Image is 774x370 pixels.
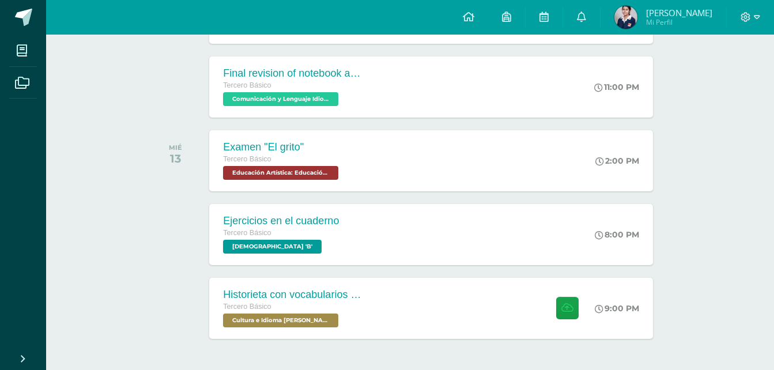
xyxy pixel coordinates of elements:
[594,82,639,92] div: 11:00 PM
[223,240,322,254] span: Evangelización 'B'
[223,92,338,106] span: Comunicación y Lenguaje Idioma Extranjero Inglés 'B'
[223,229,271,237] span: Tercero Básico
[223,303,271,311] span: Tercero Básico
[595,156,639,166] div: 2:00 PM
[595,229,639,240] div: 8:00 PM
[646,17,712,27] span: Mi Perfil
[169,144,182,152] div: MIÉ
[223,314,338,327] span: Cultura e Idioma Maya Garífuna o Xinca 'B'
[169,152,182,165] div: 13
[614,6,637,29] img: 4e5fd905e60cb99c7361d3ec9c143164.png
[595,303,639,314] div: 9:00 PM
[646,7,712,18] span: [PERSON_NAME]
[223,141,341,153] div: Examen "El grito"
[223,166,338,180] span: Educación Artística: Educación Musical 'B'
[223,155,271,163] span: Tercero Básico
[223,81,271,89] span: Tercero Básico
[223,289,361,301] div: Historieta con vocabularios básicos en kaqchikel
[223,67,361,80] div: Final revision of notebook and book
[223,215,339,227] div: Ejercicios en el cuaderno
